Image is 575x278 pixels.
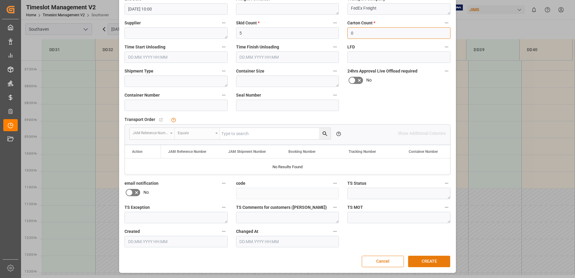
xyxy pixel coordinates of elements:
button: Skid Count * [331,19,339,27]
button: CREATE [408,256,450,267]
span: JAM Reference Number [168,150,206,154]
span: Tracking Number [349,150,376,154]
button: TS Status [443,179,450,187]
button: LFD [443,43,450,51]
button: Carton Count * [443,19,450,27]
span: Changed At [236,228,258,235]
span: Time Finish Unloading [236,44,279,50]
span: LFD [347,44,355,50]
button: Seal Number [331,91,339,99]
button: open menu [175,128,220,139]
span: TS MOT [347,204,363,211]
button: Changed At [331,227,339,235]
button: code [331,179,339,187]
span: TS Status [347,180,366,187]
span: email notification [125,180,158,187]
button: TS Exception [220,203,228,211]
button: open menu [130,128,175,139]
span: Transport Order [125,116,155,123]
button: email notification [220,179,228,187]
input: DD.MM.YYYY HH:MM [125,236,228,247]
button: Time Finish Unloading [331,43,339,51]
span: JAM Shipment Number [228,150,266,154]
span: 24hrs Approval Live Offload required [347,68,417,74]
input: DD.MM.YYYY HH:MM [125,51,228,63]
div: Equals [178,129,213,136]
span: TS Exception [125,204,150,211]
input: DD.MM.YYYY HH:MM [236,51,339,63]
button: TS MOT [443,203,450,211]
button: Container Number [220,91,228,99]
button: 24hrs Approval Live Offload required [443,67,450,75]
div: Action [132,150,143,154]
span: Container Number [125,92,160,98]
button: TS Comments for customers ([PERSON_NAME]) [331,203,339,211]
input: DD.MM.YYYY HH:MM [125,3,228,15]
span: Container Number [409,150,438,154]
span: TS Comments for customers ([PERSON_NAME]) [236,204,327,211]
span: Carton Count [347,20,375,26]
span: Skid Count [236,20,260,26]
button: Supplier [220,19,228,27]
div: JAM Reference Number [133,129,168,136]
span: Shipment Type [125,68,153,74]
span: code [236,180,245,187]
button: Time Start Unloading [220,43,228,51]
span: Supplier [125,20,141,26]
button: search button [319,128,331,139]
input: DD.MM.YYYY HH:MM [236,236,339,247]
span: Time Start Unloading [125,44,165,50]
span: Booking Number [288,150,315,154]
span: No [366,77,372,83]
input: Type to search [220,128,331,139]
button: Cancel [362,256,404,267]
button: Shipment Type [220,67,228,75]
span: Seal Number [236,92,261,98]
span: Container Size [236,68,264,74]
span: No [143,189,149,196]
button: Container Size [331,67,339,75]
textarea: FedEx Freight [347,3,450,15]
span: Created [125,228,140,235]
button: Created [220,227,228,235]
